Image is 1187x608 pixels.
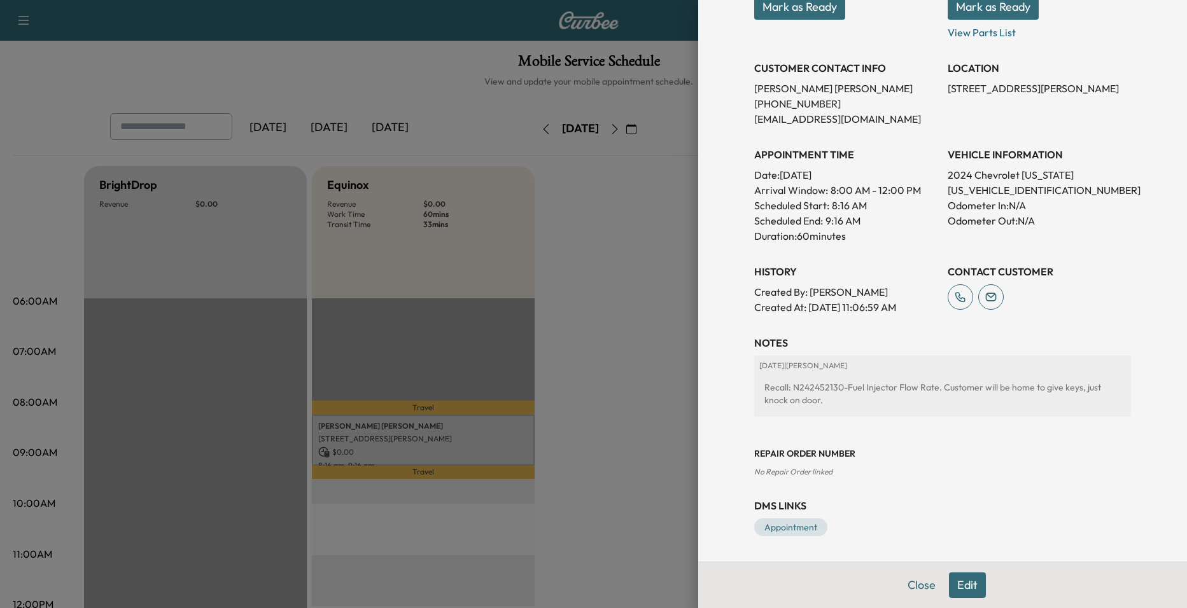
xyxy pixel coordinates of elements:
[754,447,1131,460] h3: Repair Order number
[754,96,938,111] p: [PHONE_NUMBER]
[825,213,860,228] p: 9:16 AM
[754,167,938,183] p: Date: [DATE]
[754,183,938,198] p: Arrival Window:
[759,376,1126,411] div: Recall: N242452130-Fuel Injector Flow Rate. Customer will be home to give keys, just knock on door.
[899,572,944,598] button: Close
[948,167,1131,183] p: 2024 Chevrolet [US_STATE]
[754,147,938,162] h3: APPOINTMENT TIME
[948,183,1131,198] p: [US_VEHICLE_IDENTIFICATION_NUMBER]
[832,198,867,213] p: 8:16 AM
[754,60,938,76] h3: CUSTOMER CONTACT INFO
[948,20,1131,40] p: View Parts List
[754,518,827,536] a: Appointment
[754,198,829,213] p: Scheduled Start:
[948,60,1131,76] h3: LOCATION
[754,81,938,96] p: [PERSON_NAME] [PERSON_NAME]
[754,300,938,315] p: Created At : [DATE] 11:06:59 AM
[948,81,1131,96] p: [STREET_ADDRESS][PERSON_NAME]
[754,498,1131,513] h3: DMS Links
[948,147,1131,162] h3: VEHICLE INFORMATION
[754,228,938,244] p: Duration: 60 minutes
[754,264,938,279] h3: History
[754,467,832,476] span: No Repair Order linked
[948,198,1131,213] p: Odometer In: N/A
[754,335,1131,350] h3: NOTES
[948,264,1131,279] h3: CONTACT CUSTOMER
[948,213,1131,228] p: Odometer Out: N/A
[754,213,823,228] p: Scheduled End:
[754,284,938,300] p: Created By : [PERSON_NAME]
[949,572,986,598] button: Edit
[754,111,938,127] p: [EMAIL_ADDRESS][DOMAIN_NAME]
[831,183,921,198] span: 8:00 AM - 12:00 PM
[759,361,1126,371] p: [DATE] | [PERSON_NAME]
